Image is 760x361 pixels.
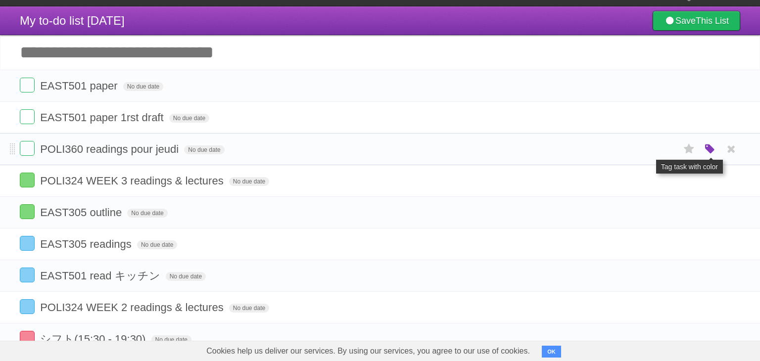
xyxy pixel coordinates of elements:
[20,299,35,314] label: Done
[137,240,177,249] span: No due date
[20,268,35,282] label: Done
[20,109,35,124] label: Done
[123,82,163,91] span: No due date
[20,14,125,27] span: My to-do list [DATE]
[169,114,209,123] span: No due date
[166,272,206,281] span: No due date
[40,333,148,345] span: シフト(15:30 - 19:30)
[40,301,226,314] span: POLI324 WEEK 2 readings & lectures
[20,173,35,187] label: Done
[40,270,162,282] span: EAST501 read キッチン
[20,141,35,156] label: Done
[696,16,729,26] b: This List
[127,209,167,218] span: No due date
[20,331,35,346] label: Done
[20,204,35,219] label: Done
[229,304,269,313] span: No due date
[40,111,166,124] span: EAST501 paper 1rst draft
[542,346,561,358] button: OK
[40,175,226,187] span: POLI324 WEEK 3 readings & lectures
[20,78,35,92] label: Done
[680,141,699,157] label: Star task
[151,335,191,344] span: No due date
[184,145,224,154] span: No due date
[40,80,120,92] span: EAST501 paper
[40,206,124,219] span: EAST305 outline
[20,236,35,251] label: Done
[229,177,269,186] span: No due date
[653,11,740,31] a: SaveThis List
[40,238,134,250] span: EAST305 readings
[40,143,181,155] span: POLI360 readings pour jeudi
[196,341,540,361] span: Cookies help us deliver our services. By using our services, you agree to our use of cookies.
